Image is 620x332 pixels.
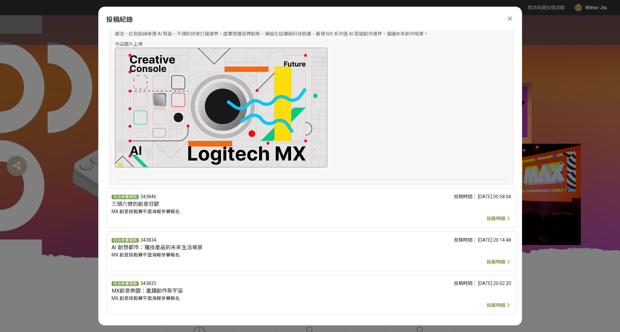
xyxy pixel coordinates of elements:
[140,194,156,199] span: 343846
[140,237,156,243] span: 343834
[106,15,514,24] div: 投稿紀錄
[112,281,139,286] span: 符合參賽資格
[487,259,505,264] span: 投稿明細
[112,238,139,243] span: 符合參賽資格
[115,41,143,47] span: 作品圖片上傳
[112,201,159,207] span: 三頭六臂的創意狂歡
[454,194,511,199] span: 投稿時間： [DATE] 00:58:04
[112,296,180,301] span: MX 創意挑戰賽平面海報參賽報名
[487,216,505,221] span: 投稿明細
[115,48,327,167] img: 5507cc97-02d1-4d5c-97a4-9fc24d0ebc8f.jpg
[528,5,565,10] span: 取消收藏這個活動
[112,195,139,199] span: 符合參賽資格
[115,24,505,36] span: 以解構主義風格，借幾何形態與線條還原產品佈局：左側紅色陣列對應 Keypad 按鍵，中間黑色同心圓和放射線勾勒Dialpad旋鈕，灰色網格基底隱喻產品的精密交互邏輯。右側藍色數據流、紅色點線串連...
[454,237,511,243] span: 投稿時間： [DATE] 20:14:48
[140,281,156,286] span: 343833
[112,288,183,294] span: MX創意樂園：童趣創作新宇宙
[112,252,180,258] span: MX 創意挑戰賽平面海報參賽報名
[112,209,180,214] span: MX 創意挑戰賽平面海報參賽報名
[487,303,505,308] span: 投稿明細
[454,281,511,286] span: 投稿時間： [DATE] 20:02:20
[112,244,203,251] span: AI 創想都市：羅技產品的未來生活場景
